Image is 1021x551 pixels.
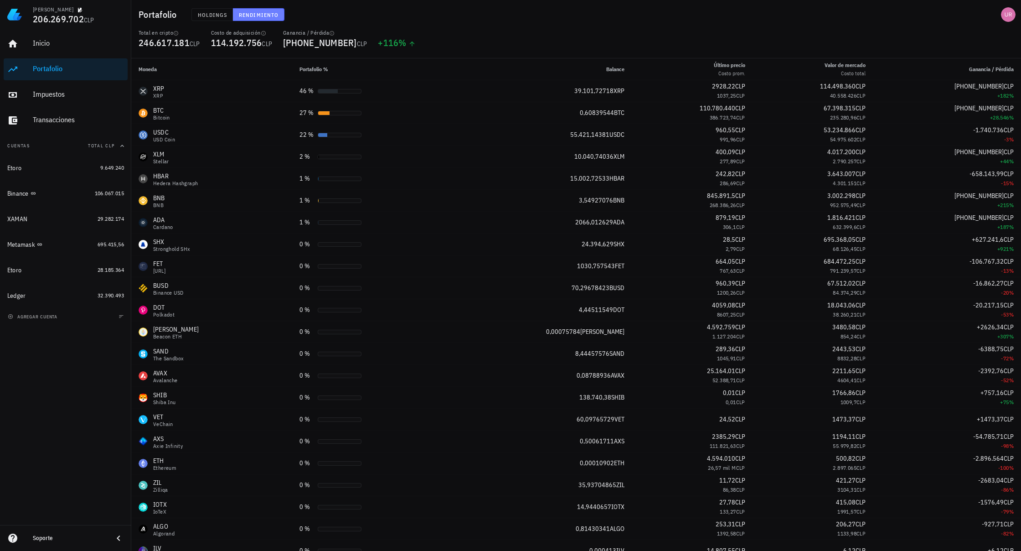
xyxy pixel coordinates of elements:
[824,235,856,244] span: 695.368,05
[578,481,616,489] span: 35,93704865
[1004,192,1014,200] span: CLP
[4,135,128,157] button: CuentasTotal CLP
[614,87,624,95] span: XRP
[969,66,1014,73] span: Ganancia / Pérdida
[197,11,227,18] span: Holdings
[98,215,124,222] span: 29.282.174
[299,152,314,161] div: 2 %
[153,159,169,164] div: Stellar
[978,345,1004,353] span: -6388,75
[299,108,314,118] div: 27 %
[954,148,1004,156] span: [PHONE_NUMBER]
[576,525,610,533] span: 0,81430341
[1009,136,1014,143] span: %
[1009,180,1014,187] span: %
[299,218,314,227] div: 1 %
[973,126,1004,134] span: -1.740.736
[825,69,866,78] div: Costo total
[1009,158,1014,165] span: %
[139,174,148,183] div: HBAR-icon
[712,82,735,90] span: 2928,22
[580,437,614,445] span: 0,50061711
[153,172,198,181] div: HBAR
[88,143,115,149] span: Total CLP
[238,11,278,18] span: Rendimiento
[1004,213,1014,222] span: CLP
[7,164,21,172] div: Etoro
[716,345,735,353] span: 289,36
[856,224,866,230] span: CLP
[211,36,262,49] span: 114.192.756
[710,202,736,208] span: 268.386,26
[827,192,856,200] span: 3.002.298
[973,454,1004,463] span: -2.896.564
[7,215,27,223] div: XAMAN
[836,476,856,484] span: 421,27
[4,157,128,179] a: Etoro 9.649.240
[708,464,736,471] span: 26,57 mil M
[719,415,735,423] span: 24,52
[827,170,856,178] span: 3.643.007
[856,180,866,187] span: CLP
[1009,114,1014,121] span: %
[574,87,614,95] span: 39.101,72718
[357,40,367,48] span: CLP
[856,114,866,121] span: CLP
[712,301,735,309] span: 4059,08
[832,389,856,397] span: 1766,86
[577,262,615,270] span: 1030,757543
[153,259,165,268] div: FET
[716,148,735,156] span: 400,09
[717,289,736,296] span: 1200,26
[837,377,856,384] span: 4604,41
[735,235,745,244] span: CLP
[736,158,745,165] span: CLP
[836,454,856,463] span: 500,82
[4,208,128,230] a: XAMAN 29.282.174
[954,213,1004,222] span: [PHONE_NUMBER]
[299,261,314,271] div: 0 %
[153,246,191,252] div: Stronghold SHx
[4,285,128,307] a: Ledger 32.390.493
[726,245,736,252] span: 2,79
[710,442,736,449] span: 111.821,63
[153,150,169,159] div: XLM
[973,279,1004,287] span: -16.862,27
[153,128,175,137] div: USDC
[736,180,745,187] span: CLP
[825,61,866,69] div: Valor de mercado
[153,84,165,93] div: XRP
[1009,224,1014,230] span: %
[833,311,856,318] span: 38.260,21
[7,241,35,249] div: Metamask
[1009,92,1014,99] span: %
[579,393,611,401] span: 138.740,38
[1001,7,1016,22] div: avatar
[736,136,745,143] span: CLP
[153,193,165,203] div: BNB
[720,158,736,165] span: 277,89
[830,136,856,143] span: 54.975.602
[830,267,856,274] span: 791.239,57
[283,29,367,36] div: Ganancia / Pérdida
[723,224,736,230] span: 306,1
[735,279,745,287] span: CLP
[614,152,624,161] span: XLM
[836,498,856,506] span: 415,08
[10,314,57,320] span: agregar cuenta
[719,498,735,506] span: 27,78
[1004,235,1014,244] span: CLP
[837,508,856,515] span: 1991,57
[4,234,128,255] a: Metamask 695.415,56
[973,432,1004,441] span: -54.785,71
[982,520,1004,528] span: -927,71
[856,158,866,165] span: CLP
[33,90,124,99] div: Impuestos
[978,476,1004,484] span: -2683,04
[579,306,613,314] span: 4,44511549
[33,64,124,73] div: Portafolio
[710,114,736,121] span: 386.723,74
[131,58,292,80] th: Moneda
[736,224,745,230] span: CLP
[837,355,856,362] span: 8832,28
